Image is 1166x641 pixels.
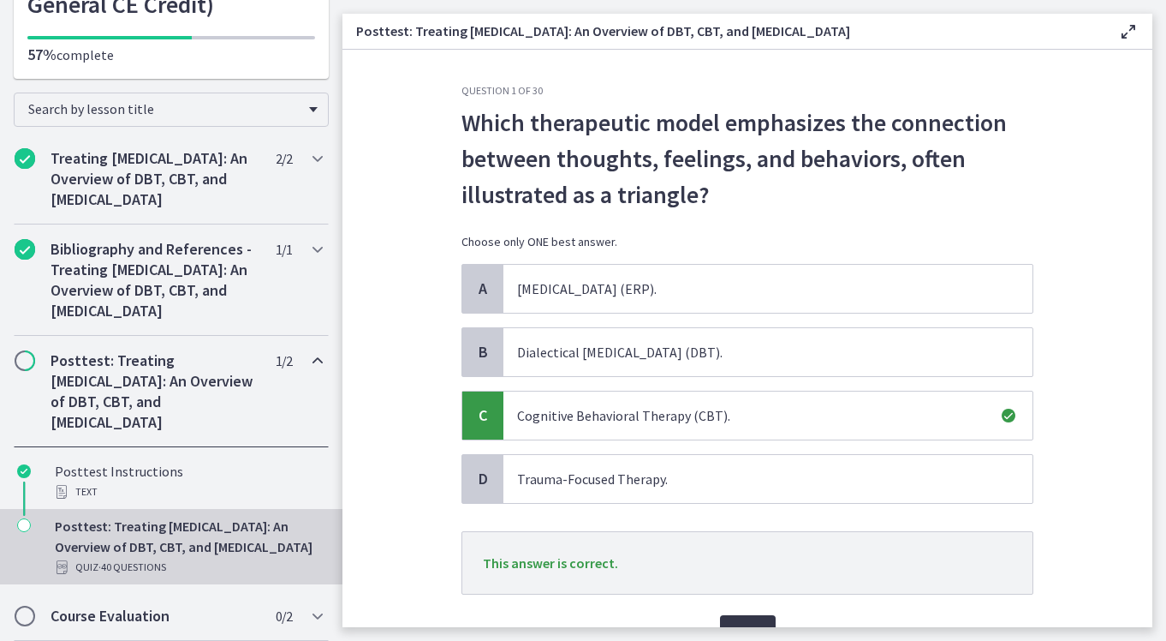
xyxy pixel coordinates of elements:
span: B [473,342,493,362]
div: Posttest: Treating [MEDICAL_DATA]: An Overview of DBT, CBT, and [MEDICAL_DATA] [55,516,322,578]
span: 1 / 1 [276,239,292,260]
span: A [473,279,493,299]
h2: Treating [MEDICAL_DATA]: An Overview of DBT, CBT, and [MEDICAL_DATA] [51,148,259,210]
span: Search by lesson title [28,100,300,117]
h2: Course Evaluation [51,606,259,626]
span: Dialectical [MEDICAL_DATA] (DBT). [503,328,1032,376]
span: 0 / 2 [276,606,292,626]
div: Posttest Instructions [55,461,322,502]
span: Which therapeutic model emphasizes the connection between thoughts, feelings, and behaviors, ofte... [461,105,1033,213]
span: [MEDICAL_DATA] (ERP). [503,265,1032,313]
span: 57% [27,45,57,64]
i: Completed [15,239,35,260]
div: Search by lesson title [14,93,329,127]
span: 2 / 2 [276,148,292,169]
h3: Posttest: Treating [MEDICAL_DATA]: An Overview of DBT, CBT, and [MEDICAL_DATA] [356,21,1091,41]
i: Completed [17,464,31,478]
span: C [473,405,493,426]
h3: Question 1 of 30 [461,84,1033,98]
span: 1 / 2 [276,350,292,371]
i: Completed [15,148,35,169]
p: Choose only ONE best answer. [461,233,1033,250]
span: Cognitive Behavioral Therapy (CBT). [503,392,1032,440]
span: Trauma-Focused Therapy. [503,455,1032,503]
span: D [473,469,493,489]
div: Quiz [55,557,322,578]
span: This answer is correct. [483,554,618,572]
div: Text [55,482,322,502]
h2: Bibliography and References - Treating [MEDICAL_DATA]: An Overview of DBT, CBT, and [MEDICAL_DATA] [51,239,259,321]
h2: Posttest: Treating [MEDICAL_DATA]: An Overview of DBT, CBT, and [MEDICAL_DATA] [51,350,259,433]
span: · 40 Questions [98,557,166,578]
p: complete [27,45,315,65]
